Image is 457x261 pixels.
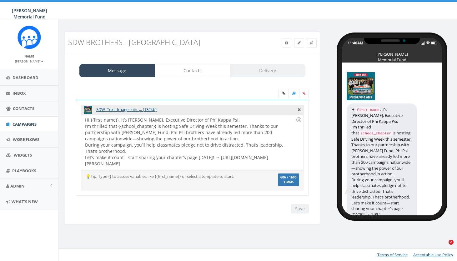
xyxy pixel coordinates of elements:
small: Name [24,54,34,58]
span: 606 / 1600 [280,175,297,179]
span: 2 [449,240,454,245]
a: Contacts [155,64,230,77]
span: Dashboard [13,75,38,80]
span: Send Test Message [309,40,313,45]
a: [PERSON_NAME] [15,58,43,64]
span: Playbooks [12,168,36,173]
img: Rally_Corp_Icon.png [18,26,41,49]
div: Hi {{first_name}}, it’s [PERSON_NAME], Executive Director of Phi Kappa Psi. I’m thrilled that {{s... [81,115,303,170]
span: Campaigns [13,121,37,127]
span: Delete Campaign [285,40,288,45]
span: Workflows [13,137,39,142]
code: first_name [355,107,380,113]
div: [PERSON_NAME] Memorial Fund [376,51,408,54]
iframe: Intercom live chat [436,240,451,255]
span: Inbox [13,90,26,96]
span: Admin [10,183,25,189]
small: [PERSON_NAME] [15,59,43,63]
div: Hi , it’s [PERSON_NAME], Executive Director of Phi Kappa Psi. I’m thrilled that is hosting Safe D... [347,103,417,244]
div: 💡Tip: Type {{ to access variables like {{first_name}} or select a template to start. [81,173,267,179]
span: 1 MMS [280,181,297,184]
a: Acceptable Use Policy [413,252,453,258]
span: Edit Campaign [298,40,301,45]
h3: SDW Brothers - [GEOGRAPHIC_DATA] [68,38,252,46]
span: Contacts [13,106,34,111]
span: Attach your media [299,89,309,98]
div: 11:46AM [348,40,363,46]
span: Widgets [14,152,32,158]
a: Terms of Service [377,252,408,258]
code: school_chapter [359,131,392,136]
label: Insert Template Text [289,89,299,98]
a: Message [79,64,155,77]
a: SDW_Text_Image_Join_... (132kb) [96,107,157,112]
span: What's New [12,199,38,204]
span: [PERSON_NAME] Memorial Fund [12,8,47,20]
